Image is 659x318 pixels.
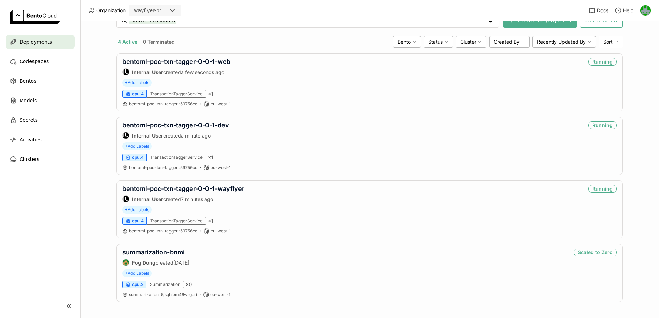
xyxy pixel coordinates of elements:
div: created [122,195,244,202]
div: wayflyer-prod [134,7,167,14]
a: Secrets [6,113,75,127]
span: : [179,165,180,170]
div: IU [123,132,129,139]
div: Running [588,185,617,193]
div: Sort [599,36,623,48]
div: Recently Updated By [532,36,596,48]
div: Created By [489,36,530,48]
a: bentoml-poc-txn-tagger-0-0-1-wayflyer [122,185,244,192]
span: summarization 5jsqhiem46wrgeri [129,292,197,297]
span: Status [428,39,443,45]
a: Bentos [6,74,75,88]
div: Internal User [122,68,129,75]
span: Activities [20,135,42,144]
span: Clusters [20,155,39,163]
div: Summarization [146,281,184,288]
span: Recently Updated By [537,39,586,45]
span: Secrets [20,116,38,124]
div: Internal User [122,132,129,139]
img: Fog Dong [123,259,129,266]
span: × 1 [208,218,213,224]
div: created [122,68,230,75]
div: TransactionTaggerService [147,217,206,225]
span: Created By [494,39,520,45]
span: bentoml-poc-txn-tagger 59756cd [129,228,197,234]
span: Bentos [20,77,36,85]
span: Help [623,7,634,14]
span: +Add Labels [122,269,152,277]
div: created [122,259,189,266]
strong: Internal User [132,196,163,202]
strong: Internal User [132,69,163,75]
div: IU [123,196,129,202]
span: cpu.4 [132,155,144,160]
span: Deployments [20,38,52,46]
span: × 0 [185,281,192,288]
a: summarization-bnmi [122,249,185,256]
img: logo [10,10,60,24]
span: × 1 [208,91,213,97]
a: Models [6,94,75,108]
span: +Add Labels [122,206,152,214]
span: Cluster [460,39,476,45]
div: Running [588,58,617,66]
a: bentoml-poc-txn-tagger:59756cd [129,165,197,170]
span: cpu.4 [132,218,144,224]
span: eu-west-1 [211,228,231,234]
div: Help [615,7,634,14]
span: : [179,101,180,106]
div: Internal User [122,195,129,202]
span: eu-west-1 [210,292,230,297]
input: Selected wayflyer-prod. [167,7,168,14]
div: Cluster [456,36,486,48]
span: cpu.2 [132,282,143,287]
strong: Fog Dong [132,260,156,266]
span: +Add Labels [122,79,152,87]
span: Codespaces [20,57,49,66]
span: [DATE] [173,260,189,266]
div: Scaled to Zero [574,249,617,256]
span: eu-west-1 [211,101,231,107]
strong: Internal User [132,133,163,139]
div: IU [123,69,129,75]
span: Docs [597,7,608,14]
a: bentoml-poc-txn-tagger-0-0-1-dev [122,121,229,129]
button: 0 Terminated [142,37,176,46]
span: Bento [397,39,411,45]
img: Sean Hickey [640,5,651,16]
span: cpu.4 [132,91,144,97]
span: Models [20,96,37,105]
div: TransactionTaggerService [147,90,206,98]
span: × 1 [208,154,213,161]
a: Codespaces [6,54,75,68]
span: +Add Labels [122,142,152,150]
a: bentoml-poc-txn-tagger:59756cd [129,101,197,107]
button: 4 Active [116,37,139,46]
a: Deployments [6,35,75,49]
a: Clusters [6,152,75,166]
span: a few seconds ago [181,69,224,75]
a: bentoml-poc-txn-tagger:59756cd [129,228,197,234]
span: : [159,292,160,297]
a: Docs [589,7,608,14]
span: Organization [96,7,126,14]
div: Bento [393,36,421,48]
span: Sort [603,39,613,45]
div: Running [588,121,617,129]
div: created [122,132,229,139]
div: TransactionTaggerService [147,154,206,161]
a: bentoml-poc-txn-tagger-0-0-1-web [122,58,230,65]
a: Activities [6,133,75,147]
span: bentoml-poc-txn-tagger 59756cd [129,101,197,106]
div: Status [424,36,453,48]
span: bentoml-poc-txn-tagger 59756cd [129,165,197,170]
span: : [179,228,180,234]
span: eu-west-1 [211,165,231,170]
span: 7 minutes ago [181,196,213,202]
span: a minute ago [181,133,211,139]
a: summarization:5jsqhiem46wrgeri [129,292,197,297]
